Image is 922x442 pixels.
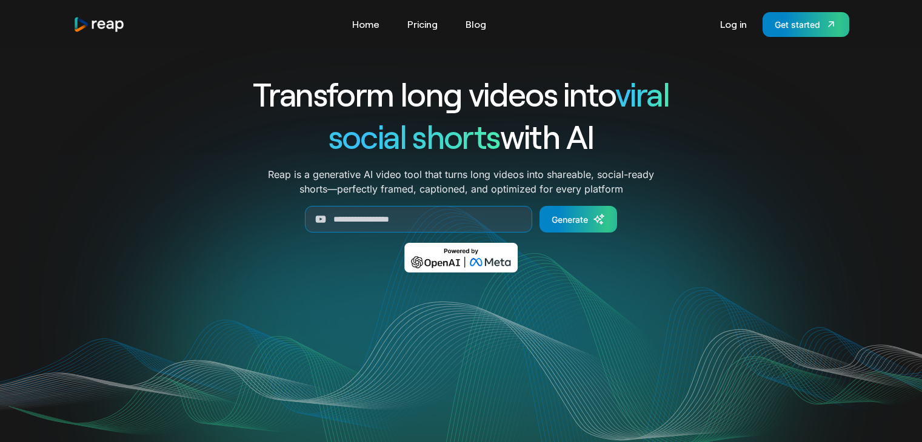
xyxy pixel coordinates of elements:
div: Get started [775,18,820,31]
p: Reap is a generative AI video tool that turns long videos into shareable, social-ready shorts—per... [268,167,654,196]
a: Log in [714,15,753,34]
span: viral [615,74,669,113]
a: Blog [459,15,492,34]
img: Powered by OpenAI & Meta [404,243,518,272]
form: Generate Form [209,206,713,233]
a: Generate [540,206,617,233]
a: Get started [763,12,849,37]
span: social shorts [329,116,500,156]
a: Home [346,15,386,34]
img: reap logo [73,16,125,33]
h1: Transform long videos into [209,73,713,115]
div: Generate [552,213,588,226]
a: Pricing [401,15,444,34]
h1: with AI [209,115,713,157]
a: home [73,16,125,33]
